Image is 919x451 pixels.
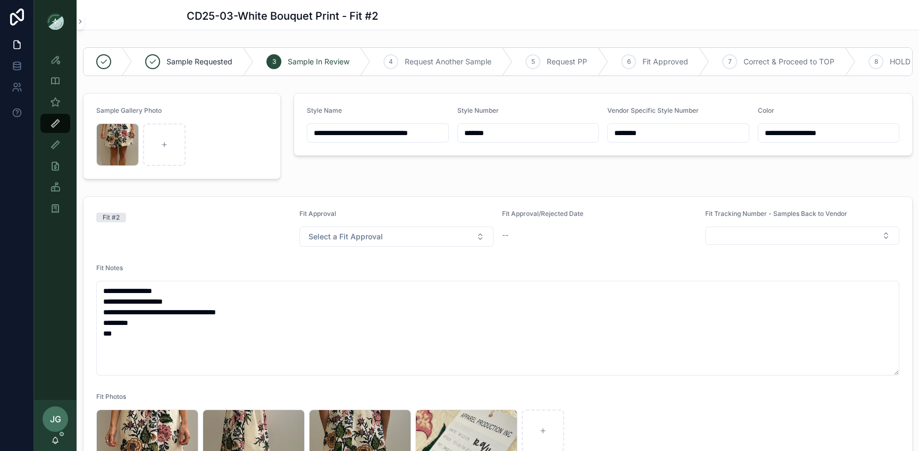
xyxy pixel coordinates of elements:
span: Select a Fit Approval [308,231,383,242]
span: Sample Requested [166,56,232,67]
span: 8 [874,57,878,66]
span: Sample Gallery Photo [96,106,162,114]
button: Select Button [299,227,494,247]
span: Style Number [457,106,499,114]
span: Fit Notes [96,264,123,272]
img: App logo [47,13,64,30]
h1: CD25-03-White Bouquet Print - Fit #2 [187,9,378,23]
span: 5 [531,57,535,66]
span: 7 [728,57,732,66]
span: Color [758,106,774,114]
span: -- [502,230,508,240]
span: Correct & Proceed to TOP [743,56,834,67]
span: 3 [272,57,276,66]
span: HOLD [890,56,910,67]
span: Vendor Specific Style Number [607,106,699,114]
button: Select Button [705,227,900,245]
div: scrollable content [34,43,77,232]
span: Style Name [307,106,342,114]
span: 6 [627,57,631,66]
span: Fit Photos [96,392,126,400]
span: Fit Tracking Number - Samples Back to Vendor [705,210,847,218]
span: Sample In Review [288,56,349,67]
span: Fit Approved [642,56,688,67]
span: Request Another Sample [405,56,491,67]
div: Fit #2 [103,213,120,222]
span: Request PP [547,56,587,67]
span: Fit Approval/Rejected Date [502,210,583,218]
span: Fit Approval [299,210,336,218]
span: 4 [389,57,393,66]
span: JG [50,413,61,425]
